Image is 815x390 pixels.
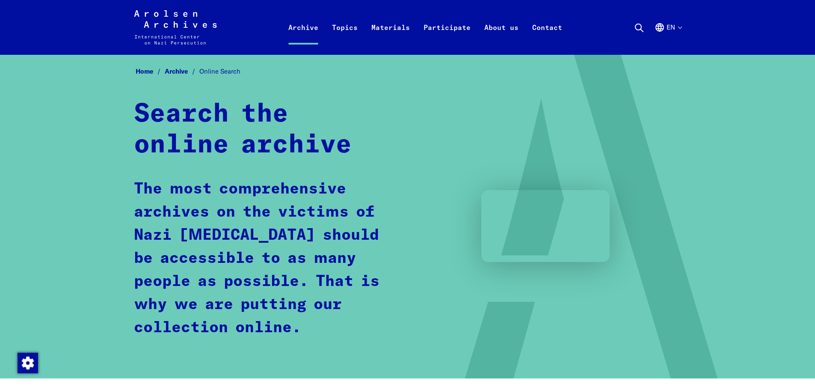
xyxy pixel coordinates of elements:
[134,65,682,78] nav: Breadcrumb
[282,10,569,45] nav: Primary
[17,352,38,373] div: Change consent
[18,353,38,373] img: Change consent
[325,21,365,55] a: Topics
[136,67,165,75] a: Home
[199,67,240,75] span: Online Search
[165,67,199,75] a: Archive
[134,101,352,158] strong: Search the online archive
[477,21,525,55] a: About us
[134,178,393,339] p: The most comprehensive archives on the victims of Nazi [MEDICAL_DATA] should be accessible to as ...
[365,21,417,55] a: Materials
[417,21,477,55] a: Participate
[655,22,682,53] button: English, language selection
[282,21,325,55] a: Archive
[525,21,569,55] a: Contact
